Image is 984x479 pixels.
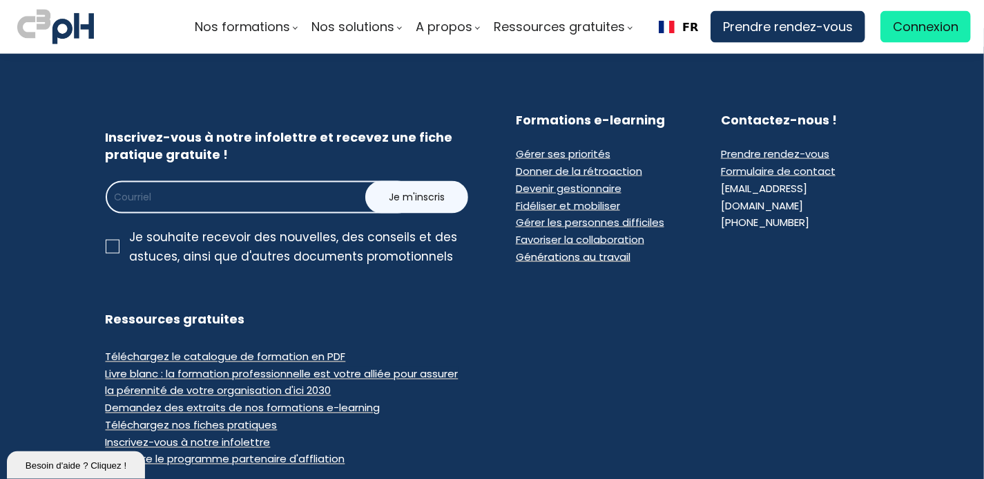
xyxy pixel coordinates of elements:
span: Je m'inscris [389,190,445,205]
span: Connexion [893,17,958,37]
div: [PHONE_NUMBER] [721,214,809,232]
a: Prendre rendez-vous [721,147,829,161]
a: Connexion [880,11,971,43]
span: Nos formations [195,17,291,37]
h3: Ressources gratuites [106,311,469,328]
div: [EMAIL_ADDRESS][DOMAIN_NAME] [721,180,878,215]
a: Gérer les personnes difficiles [516,215,664,229]
span: Nos solutions [312,17,395,37]
a: Donner de la rétroaction [516,164,642,178]
h3: Contactez-nous ! [721,111,878,129]
div: Language selected: Français [647,11,711,43]
a: Devenir gestionnaire [516,181,621,196]
a: Favoriser la collaboration [516,232,644,247]
span: Prendre rendez-vous [723,17,853,37]
a: Fidéliser et mobiliser [516,198,620,213]
a: Inscrivez-vous à notre infolettre [106,435,271,450]
h3: Inscrivez-vous à notre infolettre et recevez une fiche pratique gratuite ! [106,129,469,163]
iframe: chat widget [7,449,148,479]
a: Rejoindre le programme partenaire d'affliation [106,452,345,467]
a: Téléchargez le catalogue de formation en PDF [106,350,346,364]
img: Français flag [659,21,675,33]
a: Formulaire de contact [721,164,836,178]
span: A propos [416,17,473,37]
h3: Formations e-learning [516,111,673,129]
a: Prendre rendez-vous [711,11,865,43]
a: Téléchargez nos fiches pratiques [106,418,278,433]
div: Language Switcher [647,11,711,43]
button: Je m'inscris [365,181,468,214]
input: Courriel [106,181,414,214]
img: logo C3PH [17,7,94,47]
a: Gérer ses priorités [516,147,610,161]
a: Demandez des extraits de nos formations e-learning [106,401,380,415]
a: Livre blanc : la formation professionnelle est votre alliée pour assurer la pérennité de votre or... [106,367,459,399]
a: FR [659,21,699,34]
span: Ressources gratuites [494,17,626,37]
a: Générations au travail [516,250,630,264]
div: Je souhaite recevoir des nouvelles, des conseils et des astuces, ainsi que d'autres documents pro... [130,227,469,266]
